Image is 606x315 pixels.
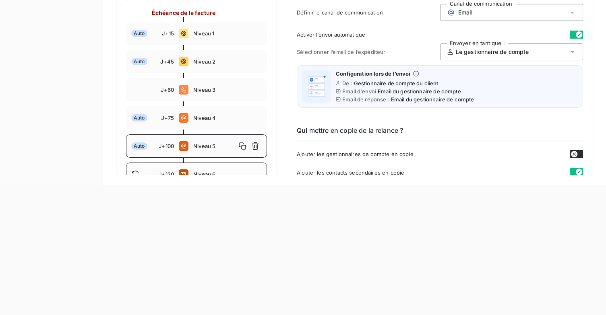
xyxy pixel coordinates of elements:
span: J+45 [160,58,174,65]
span: Niveau 2 [193,58,262,65]
img: illustration helper email [304,74,329,99]
span: Gestionnaire de compte du client [354,80,438,86]
span: Niveau 3 [193,86,262,93]
span: Auto [131,58,147,65]
span: Email de réponse : [342,96,389,103]
span: Email du gestionnaire de compte [378,88,461,95]
h6: Qui mettre en copie de la relance ? [297,126,583,140]
span: Sélectionner l’email de l’expéditeur [297,49,440,55]
span: J+60 [161,86,174,93]
span: J+75 [161,115,174,121]
span: Auto [131,142,147,150]
span: Ajouter les gestionnaires de compte en copie [297,151,414,157]
span: J+100 [159,143,174,149]
span: De : [342,80,352,86]
span: Auto [131,30,147,37]
span: Niveau 1 [193,30,262,37]
span: Échéance de la facture [152,8,215,17]
span: Configuration lors de l’envoi [336,70,410,77]
span: Définir le canal de communication [297,9,440,16]
span: Activer l’envoi automatique [297,31,365,38]
span: J+15 [162,30,174,37]
span: Le gestionnaire de compte [456,48,529,56]
span: Email d'envoi [342,88,376,95]
iframe: Intercom live chat [579,288,598,307]
span: Niveau 4 [193,115,262,121]
span: Ajouter les contacts secondaires en copie [297,169,404,176]
span: J+120 [159,171,174,177]
span: Auto [131,114,147,121]
span: Email du gestionnaire de compte [391,96,474,103]
span: Niveau 6 [193,171,262,177]
span: Email [458,9,473,16]
span: Niveau 5 [193,143,236,149]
